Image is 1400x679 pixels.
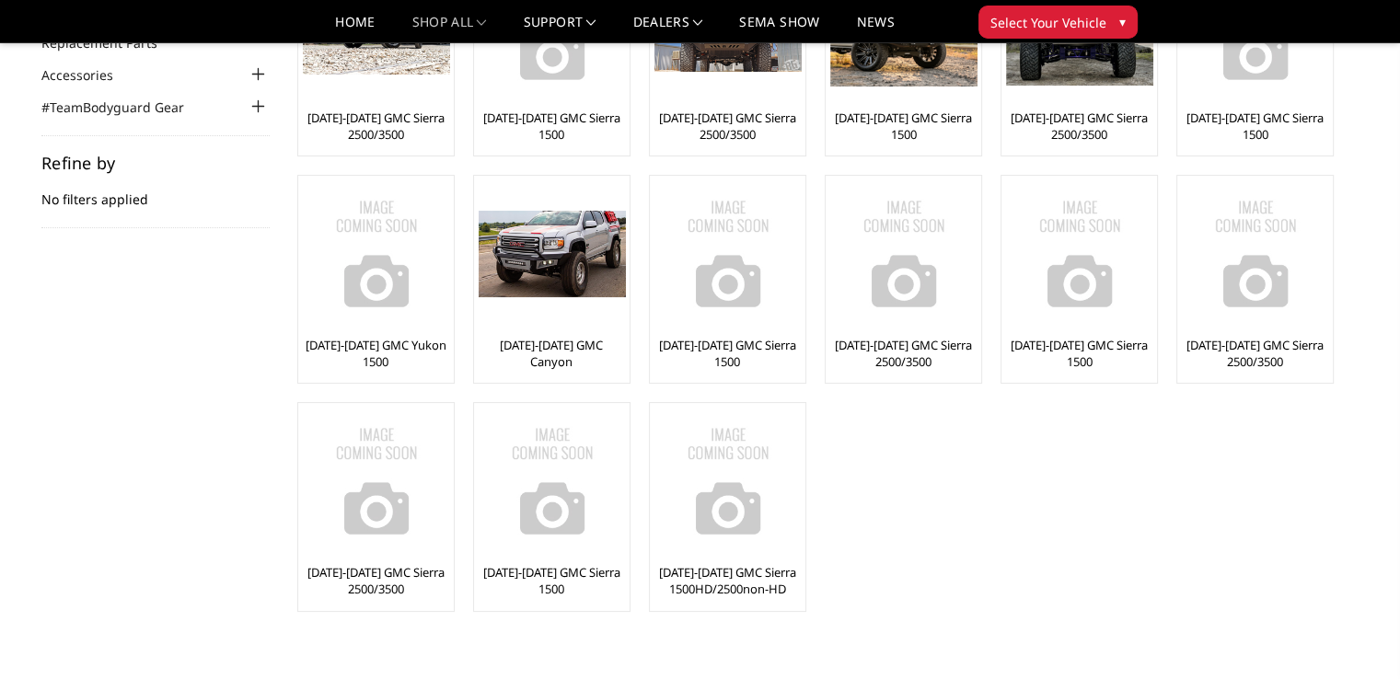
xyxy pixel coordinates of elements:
[479,109,625,143] a: [DATE]-[DATE] GMC Sierra 1500
[1182,180,1329,328] img: No Image
[1006,337,1152,370] a: [DATE]-[DATE] GMC Sierra 1500
[1182,180,1328,328] a: No Image
[1006,180,1153,328] img: No Image
[524,16,596,42] a: Support
[830,180,978,328] img: No Image
[479,408,626,555] img: No Image
[654,337,801,370] a: [DATE]-[DATE] GMC Sierra 1500
[830,109,977,143] a: [DATE]-[DATE] GMC Sierra 1500
[978,6,1138,39] button: Select Your Vehicle
[856,16,894,42] a: News
[990,13,1106,32] span: Select Your Vehicle
[654,408,802,555] img: No Image
[1182,109,1328,143] a: [DATE]-[DATE] GMC Sierra 1500
[412,16,487,42] a: shop all
[654,564,801,597] a: [DATE]-[DATE] GMC Sierra 1500HD/2500non-HD
[303,408,450,555] img: No Image
[1182,337,1328,370] a: [DATE]-[DATE] GMC Sierra 2500/3500
[41,65,136,85] a: Accessories
[303,109,449,143] a: [DATE]-[DATE] GMC Sierra 2500/3500
[479,564,625,597] a: [DATE]-[DATE] GMC Sierra 1500
[830,180,977,328] a: No Image
[335,16,375,42] a: Home
[41,155,270,228] div: No filters applied
[633,16,703,42] a: Dealers
[654,180,801,328] a: No Image
[739,16,819,42] a: SEMA Show
[830,337,977,370] a: [DATE]-[DATE] GMC Sierra 2500/3500
[654,408,801,555] a: No Image
[41,98,207,117] a: #TeamBodyguard Gear
[303,564,449,597] a: [DATE]-[DATE] GMC Sierra 2500/3500
[303,180,450,328] img: No Image
[1006,109,1152,143] a: [DATE]-[DATE] GMC Sierra 2500/3500
[479,408,625,555] a: No Image
[654,180,802,328] img: No Image
[303,180,449,328] a: No Image
[41,155,270,171] h5: Refine by
[1119,12,1126,31] span: ▾
[654,109,801,143] a: [DATE]-[DATE] GMC Sierra 2500/3500
[479,337,625,370] a: [DATE]-[DATE] GMC Canyon
[303,408,449,555] a: No Image
[1006,180,1152,328] a: No Image
[303,337,449,370] a: [DATE]-[DATE] GMC Yukon 1500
